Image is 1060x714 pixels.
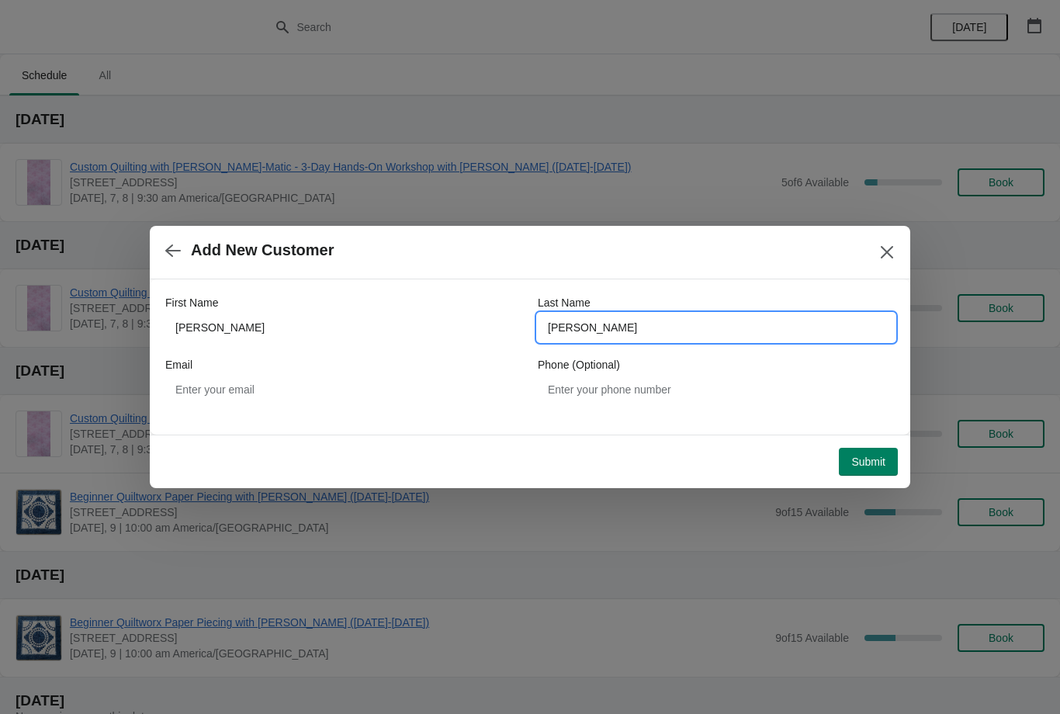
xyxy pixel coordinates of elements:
span: Submit [851,456,885,468]
h2: Add New Customer [191,241,334,259]
label: Last Name [538,295,591,310]
input: Enter your phone number [538,376,895,404]
label: First Name [165,295,218,310]
label: Email [165,357,192,373]
input: John [165,314,522,341]
input: Smith [538,314,895,341]
input: Enter your email [165,376,522,404]
label: Phone (Optional) [538,357,620,373]
button: Submit [839,448,898,476]
button: Close [873,238,901,266]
